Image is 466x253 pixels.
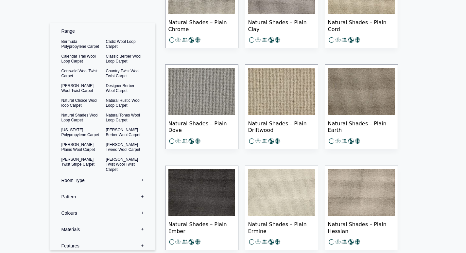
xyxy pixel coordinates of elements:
[245,166,318,250] a: Natural Shades – Plain Ermine
[328,216,395,239] span: Natural Shades – Plain Hessian
[245,64,318,149] a: Natural Shades – Plain Driftwood
[55,189,150,205] label: Pattern
[55,172,150,189] label: Room Type
[328,115,395,138] span: Natural Shades – Plain Earth
[168,216,235,239] span: Natural Shades – Plain Ember
[55,205,150,222] label: Colours
[248,14,315,37] span: Natural Shades – Plain Clay
[328,68,395,115] img: Rustic mid Brown
[325,166,398,250] a: Natural Shades – Plain Hessian
[55,222,150,238] label: Materials
[328,14,395,37] span: Natural Shades – Plain Cord
[165,166,238,250] a: Natural Shades – Plain Ember
[248,216,315,239] span: Natural Shades – Plain Ermine
[328,169,395,216] img: natural beige colour is rustic
[325,64,398,149] a: Natural Shades – Plain Earth
[248,68,315,115] img: plain driftwood soft beige
[248,169,315,216] img: Plain soft cream
[168,14,235,37] span: Natural Shades – Plain Chrome
[168,115,235,138] span: Natural Shades – Plain Dove
[55,23,150,39] label: Range
[168,169,235,216] img: smokey grey tone
[248,115,315,138] span: Natural Shades – Plain Driftwood
[165,64,238,149] a: Natural Shades – Plain Dove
